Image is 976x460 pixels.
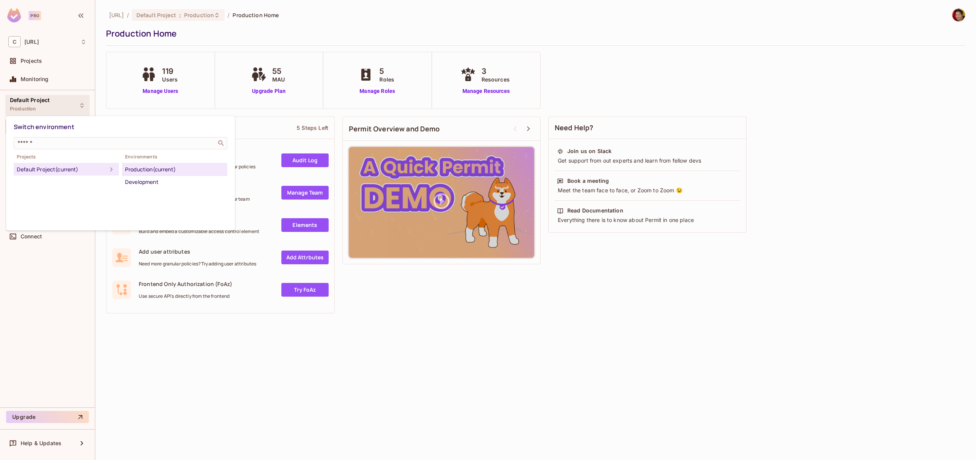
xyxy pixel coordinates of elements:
[17,165,107,174] div: Default Project (current)
[125,177,224,187] div: Development
[14,123,74,131] span: Switch environment
[122,154,227,160] span: Environments
[125,165,224,174] div: Production (current)
[14,154,119,160] span: Projects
